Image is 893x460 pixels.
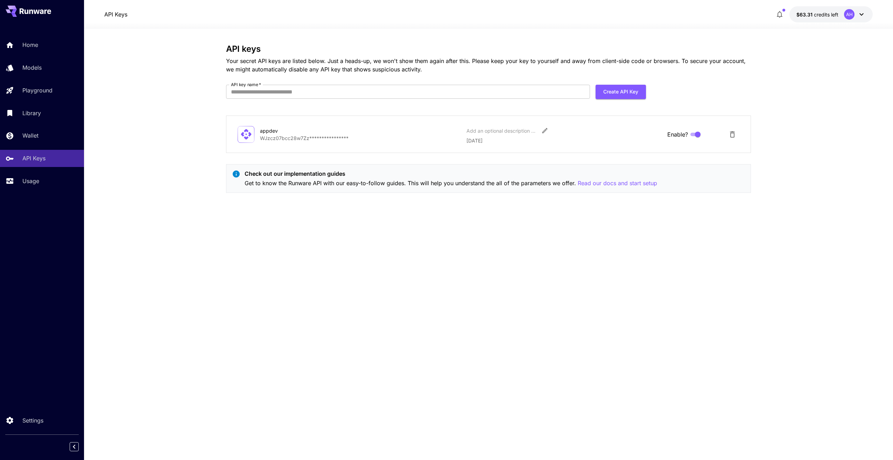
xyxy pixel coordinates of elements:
p: Settings [22,416,43,425]
p: Wallet [22,131,38,140]
p: Usage [22,177,39,185]
p: Home [22,41,38,49]
a: API Keys [104,10,127,19]
span: credits left [814,12,838,18]
div: $63.31112 [796,11,838,18]
div: Add an optional description or comment [466,127,536,134]
nav: breadcrumb [104,10,127,19]
p: Get to know the Runware API with our easy-to-follow guides. This will help you understand the all... [245,179,657,188]
button: Read our docs and start setup [578,179,657,188]
div: appdev [260,127,330,134]
span: $63.31 [796,12,814,18]
p: [DATE] [466,137,662,144]
p: Check out our implementation guides [245,169,657,178]
button: Create API Key [596,85,646,99]
p: Your secret API keys are listed below. Just a heads-up, we won't show them again after this. Plea... [226,57,751,74]
button: $63.31112AH [789,6,873,22]
label: API key name [231,82,261,88]
p: Playground [22,86,52,95]
button: Collapse sidebar [70,442,79,451]
button: Delete API Key [725,127,739,141]
button: Edit [539,124,551,137]
p: API Keys [22,154,45,162]
h3: API keys [226,44,751,54]
span: Enable? [667,130,688,139]
p: Library [22,109,41,117]
p: Models [22,63,42,72]
div: AH [844,9,855,20]
div: Collapse sidebar [75,440,84,453]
